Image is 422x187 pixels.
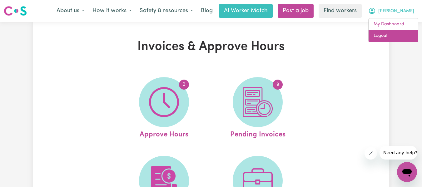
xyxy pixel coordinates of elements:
[119,77,209,140] a: Approve Hours
[278,4,314,18] a: Post a job
[369,18,418,30] a: My Dashboard
[230,127,285,140] span: Pending Invoices
[378,8,414,15] span: [PERSON_NAME]
[369,30,418,42] a: Logout
[273,80,283,90] span: 9
[213,77,303,140] a: Pending Invoices
[368,18,418,42] div: My Account
[4,4,27,18] a: Careseekers logo
[52,4,88,17] button: About us
[380,146,417,160] iframe: Message from company
[364,4,418,17] button: My Account
[197,4,216,18] a: Blog
[88,4,136,17] button: How it works
[365,147,377,160] iframe: Close message
[136,4,197,17] button: Safety & resources
[179,80,189,90] span: 0
[140,127,188,140] span: Approve Hours
[4,5,27,17] img: Careseekers logo
[96,39,326,54] h1: Invoices & Approve Hours
[319,4,362,18] a: Find workers
[4,4,38,9] span: Need any help?
[397,162,417,182] iframe: Button to launch messaging window
[219,4,273,18] a: AI Worker Match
